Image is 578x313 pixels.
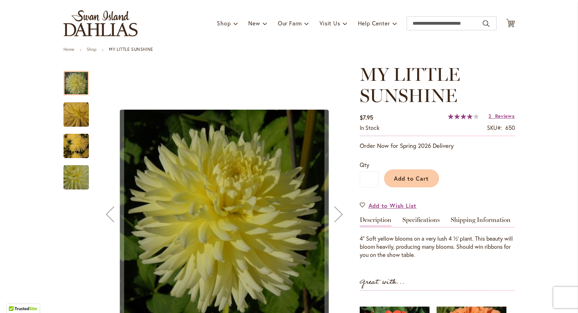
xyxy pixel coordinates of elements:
[248,19,260,27] span: New
[360,124,379,131] span: In stock
[63,133,89,159] img: MY LITTLE SUNSHINE
[360,235,515,259] div: 4” Soft yellow blooms on a very lush 4 ½’ plant. This beauty will bloom heavily, producing many b...
[402,217,440,227] a: Specifications
[360,217,515,259] div: Detailed Product Info
[51,155,102,200] img: MY LITTLE SUNSHINE
[360,63,460,107] span: MY LITTLE SUNSHINE
[384,169,439,187] button: Add to Cart
[360,276,405,288] strong: Great with...
[87,47,97,52] a: Shop
[394,175,429,182] span: Add to Cart
[369,201,417,210] span: Add to Wish List
[488,113,515,119] a: 2 Reviews
[109,47,153,52] strong: MY LITTLE SUNSHINE
[63,64,96,95] div: MY LITTLE SUNSHINE
[320,19,340,27] span: Visit Us
[278,19,302,27] span: Our Farm
[487,124,502,131] strong: SKU
[358,19,390,27] span: Help Center
[63,47,74,52] a: Home
[63,102,89,127] img: MY LITTLE SUNSHINE
[360,201,417,210] a: Add to Wish List
[360,161,369,168] span: Qty
[360,114,373,121] span: $7.95
[360,217,391,227] a: Description
[63,10,138,36] a: store logo
[217,19,231,27] span: Shop
[495,113,515,119] span: Reviews
[448,114,479,119] div: 80%
[360,142,515,150] p: Order Now for Spring 2026 Delivery
[63,158,89,189] div: MY LITTLE SUNSHINE
[360,124,379,132] div: Availability
[63,95,96,127] div: MY LITTLE SUNSHINE
[5,288,25,308] iframe: Launch Accessibility Center
[488,113,492,119] span: 2
[451,217,511,227] a: Shipping Information
[505,124,515,132] div: 650
[63,127,96,158] div: MY LITTLE SUNSHINE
